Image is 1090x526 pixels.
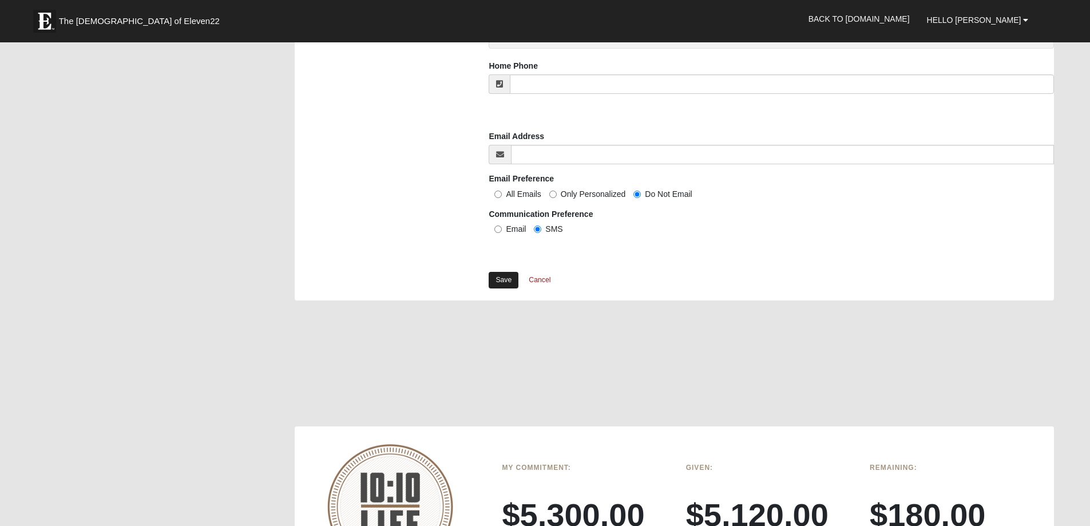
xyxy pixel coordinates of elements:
[545,224,562,234] span: SMS
[506,189,541,199] span: All Emails
[918,6,1037,34] a: Hello [PERSON_NAME]
[33,10,56,33] img: Eleven22 logo
[686,464,853,472] h6: Given:
[502,464,668,472] h6: My Commitment:
[489,60,538,72] label: Home Phone
[927,15,1021,25] span: Hello [PERSON_NAME]
[494,191,502,198] input: All Emails
[561,189,626,199] span: Only Personalized
[534,226,541,233] input: SMS
[59,15,220,27] span: The [DEMOGRAPHIC_DATA] of Eleven22
[870,464,1036,472] h6: Remaining:
[489,173,554,184] label: Email Preference
[645,189,692,199] span: Do Not Email
[521,271,558,289] a: Cancel
[633,191,641,198] input: Do Not Email
[506,224,526,234] span: Email
[489,272,518,288] a: Save
[27,4,256,33] a: The [DEMOGRAPHIC_DATA] of Eleven22
[494,226,502,233] input: Email
[489,208,593,220] label: Communication Preference
[800,5,918,33] a: Back to [DOMAIN_NAME]
[549,191,557,198] input: Only Personalized
[489,130,544,142] label: Email Address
